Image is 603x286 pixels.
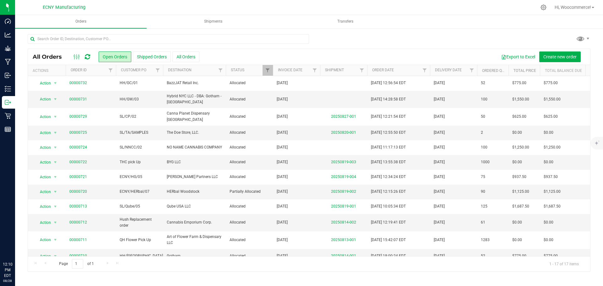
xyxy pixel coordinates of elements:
span: SL/CP/02 [120,114,159,120]
span: 1283 [481,237,490,243]
input: 1 [72,259,83,269]
a: 00000710 [69,253,87,259]
span: HH/GW/03 [120,96,159,102]
span: [DATE] [434,80,445,86]
p: 08/28 [3,278,12,283]
a: 20250819-003 [331,160,356,164]
span: [PERSON_NAME] Partners LLC [167,174,222,180]
span: Qube USA LLC [167,203,222,209]
span: [DATE] [277,237,288,243]
span: select [52,95,59,104]
span: 125 [481,203,487,209]
span: 2 [481,130,483,136]
a: Destination [168,68,192,72]
span: HH/[GEOGRAPHIC_DATA]/02 [120,253,169,259]
a: Filter [215,65,226,76]
span: [DATE] [277,219,288,225]
a: 20250814-002 [331,220,356,224]
a: Transfers [280,15,411,28]
span: $0.00 [512,159,522,165]
a: 20250813-001 [331,238,356,242]
span: Hybrid NYC LLC - DBA: Gotham - [GEOGRAPHIC_DATA] [167,93,222,105]
span: [DATE] 12:15:26 EDT [371,189,406,195]
span: $0.00 [544,237,553,243]
span: [DATE] [434,189,445,195]
span: $775.00 [512,253,526,259]
inline-svg: Reports [5,126,11,132]
span: [DATE] [434,219,445,225]
span: ECNY/HERbal/07 [120,189,159,195]
span: Allocated [230,253,269,259]
span: 1 - 17 of 17 items [544,259,584,268]
span: $1,250.00 [512,144,529,150]
span: $1,125.00 [544,189,561,195]
span: select [52,187,59,196]
a: 20250819-001 [331,204,356,208]
span: [DATE] [277,80,288,86]
a: 00000712 [69,219,87,225]
span: $1,687.50 [544,203,561,209]
span: $775.00 [544,80,558,86]
span: Action [34,173,51,181]
span: SL/Qube/05 [120,203,159,209]
span: select [52,143,59,152]
span: Allocated [230,130,269,136]
a: 00000713 [69,203,87,209]
span: Allocated [230,144,269,150]
span: Action [34,143,51,152]
a: Filter [310,65,320,76]
span: [DATE] 12:19:41 EDT [371,219,406,225]
span: ECNY Manufacturing [43,5,85,10]
span: select [52,158,59,167]
a: Filter [263,65,273,76]
a: Shipment [325,68,344,72]
span: $0.00 [544,219,553,225]
inline-svg: Outbound [5,99,11,105]
a: 20250819-004 [331,175,356,179]
a: 00000732 [69,80,87,86]
span: ECNY/HG/05 [120,174,159,180]
span: 90 [481,189,485,195]
span: [DATE] [277,144,288,150]
span: [DATE] 14:28:58 EDT [371,96,406,102]
span: Action [34,202,51,211]
span: $0.00 [512,237,522,243]
span: [DATE] [434,144,445,150]
span: 100 [481,144,487,150]
a: 00000711 [69,237,87,243]
inline-svg: Manufacturing [5,59,11,65]
span: Hush Replacement order [120,217,159,229]
a: 20250827-001 [331,114,356,119]
span: [DATE] 13:55:38 EDT [371,159,406,165]
span: Allocated [230,219,269,225]
span: Allocated [230,237,269,243]
a: 00000720 [69,189,87,195]
span: select [52,235,59,244]
span: [DATE] [277,189,288,195]
inline-svg: Analytics [5,32,11,38]
span: HERbal Woodstock [167,189,222,195]
span: Action [34,252,51,261]
span: 1000 [481,159,490,165]
span: Action [34,187,51,196]
span: [DATE] [434,203,445,209]
span: [DATE] 12:21:54 EDT [371,114,406,120]
span: 75 [481,174,485,180]
span: $0.00 [512,219,522,225]
span: [DATE] [434,96,445,102]
a: Filter [420,65,430,76]
span: BYG LLC [167,159,222,165]
span: Allocated [230,80,269,86]
span: $0.00 [512,130,522,136]
inline-svg: Inventory [5,86,11,92]
span: Cannabis Emporium Corp. [167,219,222,225]
a: 00000725 [69,130,87,136]
input: Search Order ID, Destination, Customer PO... [28,34,309,44]
span: [DATE] [277,96,288,102]
a: Filter [357,65,367,76]
a: Order ID [71,68,87,72]
span: $1,550.00 [544,96,561,102]
span: 61 [481,219,485,225]
span: Page of 1 [54,259,99,269]
a: 00000722 [69,159,87,165]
